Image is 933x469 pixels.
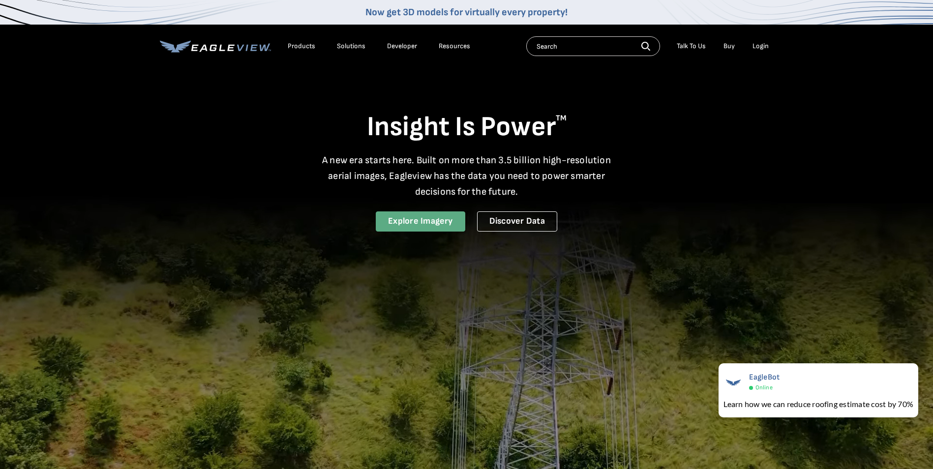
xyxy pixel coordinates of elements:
[439,42,470,51] div: Resources
[723,398,913,410] div: Learn how we can reduce roofing estimate cost by 70%
[755,384,773,391] span: Online
[160,110,774,145] h1: Insight Is Power
[288,42,315,51] div: Products
[387,42,417,51] a: Developer
[526,36,660,56] input: Search
[376,211,465,232] a: Explore Imagery
[365,6,568,18] a: Now get 3D models for virtually every property!
[677,42,706,51] div: Talk To Us
[749,373,780,382] span: EagleBot
[556,114,567,123] sup: TM
[752,42,769,51] div: Login
[316,152,617,200] p: A new era starts here. Built on more than 3.5 billion high-resolution aerial images, Eagleview ha...
[477,211,557,232] a: Discover Data
[723,42,735,51] a: Buy
[337,42,365,51] div: Solutions
[723,373,743,392] img: EagleBot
